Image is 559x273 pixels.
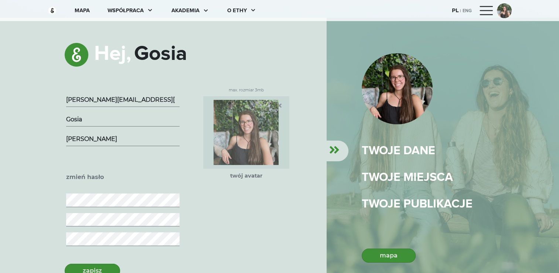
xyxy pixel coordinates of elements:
[459,8,463,14] div: |
[94,38,131,70] span: Hej,
[362,142,435,160] div: Twoje dane
[65,43,88,67] img: logo_e.png
[230,172,262,180] div: twój avatar
[362,249,416,263] button: mapa
[108,7,144,15] div: współpraca
[362,169,453,186] div: twoje miejsca
[66,164,180,182] div: zmień hasło
[463,6,472,14] div: ENG
[362,195,473,213] div: Twoje publikacje
[229,87,264,93] div: max. rozmiar 3mb
[171,7,200,15] div: akademia
[66,93,180,107] input: e-mail
[134,38,187,70] span: Gosia
[66,132,180,146] input: nazwisko
[452,7,459,14] div: PL
[227,7,247,15] div: O ethy
[75,7,90,15] div: mapa
[48,6,57,15] img: ethy-logo
[66,113,180,127] input: imię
